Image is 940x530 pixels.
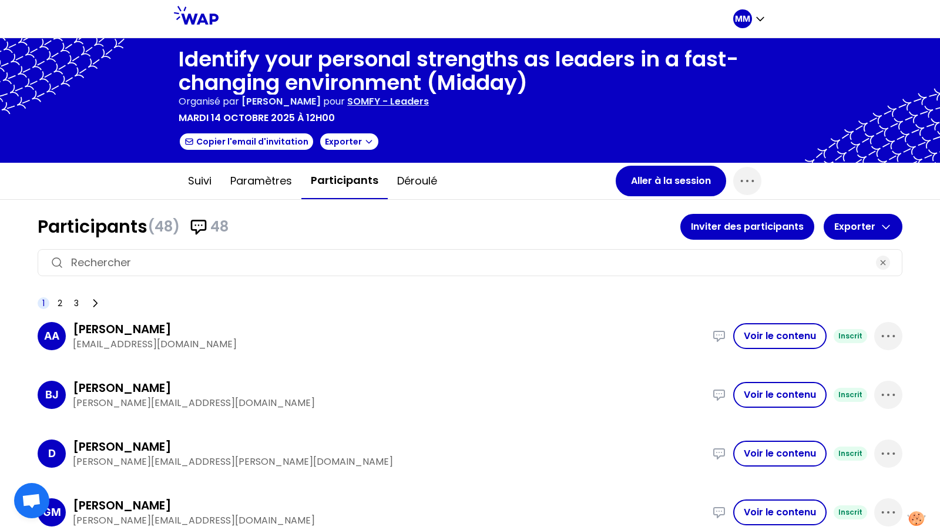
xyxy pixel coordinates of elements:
[147,217,180,236] span: (48)
[733,382,827,408] button: Voir le contenu
[680,214,814,240] button: Inviter des participants
[74,297,79,309] span: 3
[834,505,867,519] div: Inscrit
[733,441,827,467] button: Voir le contenu
[43,504,61,521] p: GM
[179,132,314,151] button: Copier l'email d'invitation
[616,166,726,196] button: Aller à la session
[73,438,172,455] h3: [PERSON_NAME]
[323,95,345,109] p: pour
[388,163,446,199] button: Déroulé
[733,323,827,349] button: Voir le contenu
[73,380,172,396] h3: [PERSON_NAME]
[733,9,766,28] button: MM
[241,95,321,108] span: [PERSON_NAME]
[735,13,750,25] p: MM
[834,329,867,343] div: Inscrit
[210,217,229,236] span: 48
[824,214,902,240] button: Exporter
[834,388,867,402] div: Inscrit
[733,499,827,525] button: Voir le contenu
[319,132,380,151] button: Exporter
[58,297,62,309] span: 2
[73,455,705,469] p: [PERSON_NAME][EMAIL_ADDRESS][PERSON_NAME][DOMAIN_NAME]
[179,95,239,109] p: Organisé par
[71,254,869,271] input: Rechercher
[221,163,301,199] button: Paramètres
[44,328,59,344] p: AA
[42,297,45,309] span: 1
[834,447,867,461] div: Inscrit
[301,163,388,199] button: Participants
[73,321,172,337] h3: [PERSON_NAME]
[45,387,59,403] p: BJ
[179,111,335,125] p: mardi 14 octobre 2025 à 12h00
[179,48,761,95] h1: Identify your personal strengths as leaders in a fast-changing environment (Midday)
[38,216,680,237] h1: Participants
[48,445,56,462] p: D
[14,483,49,518] div: Ouvrir le chat
[73,514,705,528] p: [PERSON_NAME][EMAIL_ADDRESS][DOMAIN_NAME]
[179,163,221,199] button: Suivi
[73,396,705,410] p: [PERSON_NAME][EMAIL_ADDRESS][DOMAIN_NAME]
[73,497,172,514] h3: [PERSON_NAME]
[347,95,429,109] p: SOMFY - Leaders
[73,337,705,351] p: [EMAIL_ADDRESS][DOMAIN_NAME]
